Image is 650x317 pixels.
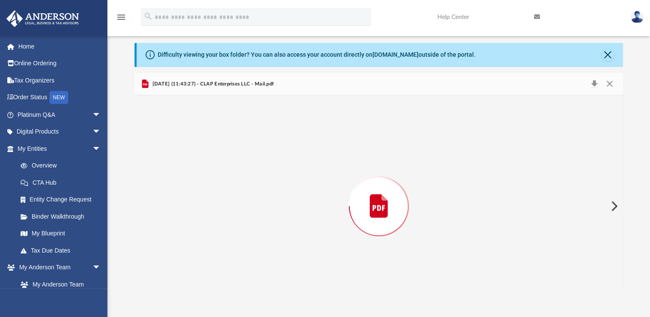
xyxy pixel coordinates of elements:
button: Close [602,49,614,61]
span: arrow_drop_down [92,123,110,141]
a: Overview [12,157,114,174]
i: search [143,12,153,21]
a: menu [116,16,126,22]
button: Download [586,78,602,90]
a: CTA Hub [12,174,114,191]
span: arrow_drop_down [92,140,110,158]
a: My Anderson Team [12,276,105,293]
a: Binder Walkthrough [12,208,114,225]
span: arrow_drop_down [92,106,110,124]
a: Tax Organizers [6,72,114,89]
i: menu [116,12,126,22]
a: My Entitiesarrow_drop_down [6,140,114,157]
a: Online Ordering [6,55,114,72]
div: NEW [49,91,68,104]
a: Platinum Q&Aarrow_drop_down [6,106,114,123]
img: Anderson Advisors Platinum Portal [4,10,82,27]
img: User Pic [631,11,644,23]
a: My Blueprint [12,225,110,242]
div: Difficulty viewing your box folder? You can also access your account directly on outside of the p... [158,50,476,59]
button: Close [601,78,617,90]
a: Entity Change Request [12,191,114,208]
a: [DOMAIN_NAME] [372,51,418,58]
a: Order StatusNEW [6,89,114,107]
a: Digital Productsarrow_drop_down [6,123,114,140]
a: Tax Due Dates [12,242,114,259]
a: My Anderson Teamarrow_drop_down [6,259,110,276]
button: Next File [604,194,623,218]
span: arrow_drop_down [92,259,110,277]
span: [DATE] (11:43:27) - CLAP Enterprises LLC - Mail.pdf [150,80,274,88]
a: Home [6,38,114,55]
